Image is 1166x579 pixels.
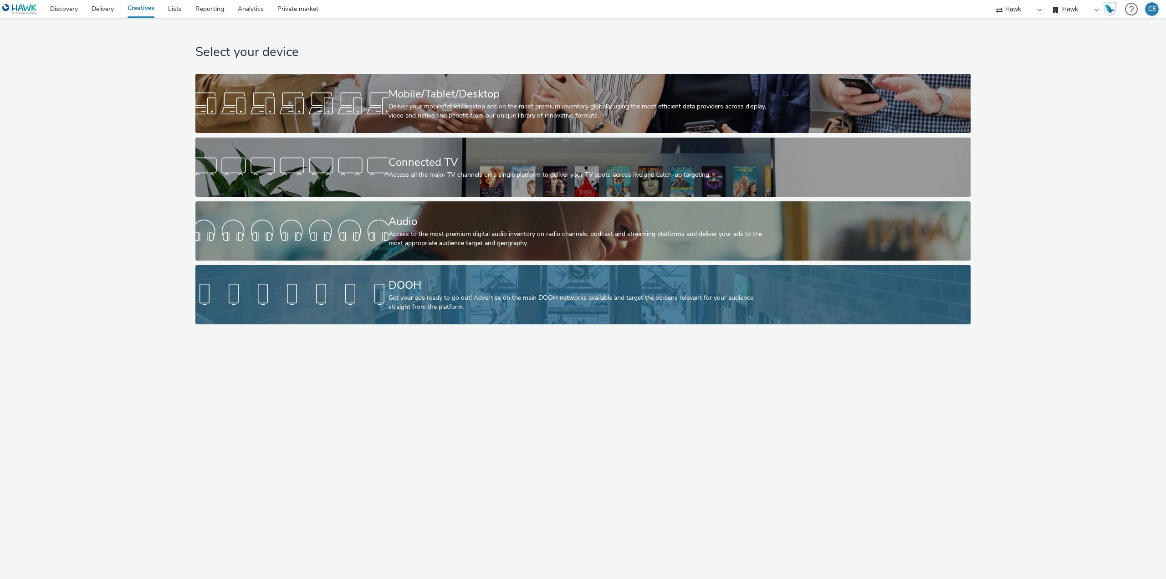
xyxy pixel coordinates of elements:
[195,201,971,261] a: AudioAccess to the most premium digital audio inventory on radio channels, podcast and streaming ...
[389,86,774,102] div: Mobile/Tablet/Desktop
[389,293,774,312] div: Get your ads ready to go out! Advertise on the main DOOH networks available and target the screen...
[389,277,774,293] div: DOOH
[195,138,971,197] a: Connected TVAccess all the major TV channels on a single platform to deliver your TV spots across...
[389,230,774,248] div: Access to the most premium digital audio inventory on radio channels, podcast and streaming platf...
[195,74,971,133] a: Mobile/Tablet/DesktopDeliver your mobile/tablet/desktop ads on the most premium inventory globall...
[2,4,37,15] img: undefined Logo
[1103,2,1117,16] img: Hawk Academy
[1148,2,1156,16] div: CE
[389,154,774,170] div: Connected TV
[389,170,774,179] div: Access all the major TV channels on a single platform to deliver your TV spots across live and ca...
[195,44,971,61] h1: Select your device
[389,102,774,121] div: Deliver your mobile/tablet/desktop ads on the most premium inventory globally using the most effi...
[1103,2,1120,16] a: Hawk Academy
[195,265,971,324] a: DOOHGet your ads ready to go out! Advertise on the main DOOH networks available and target the sc...
[389,214,774,230] div: Audio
